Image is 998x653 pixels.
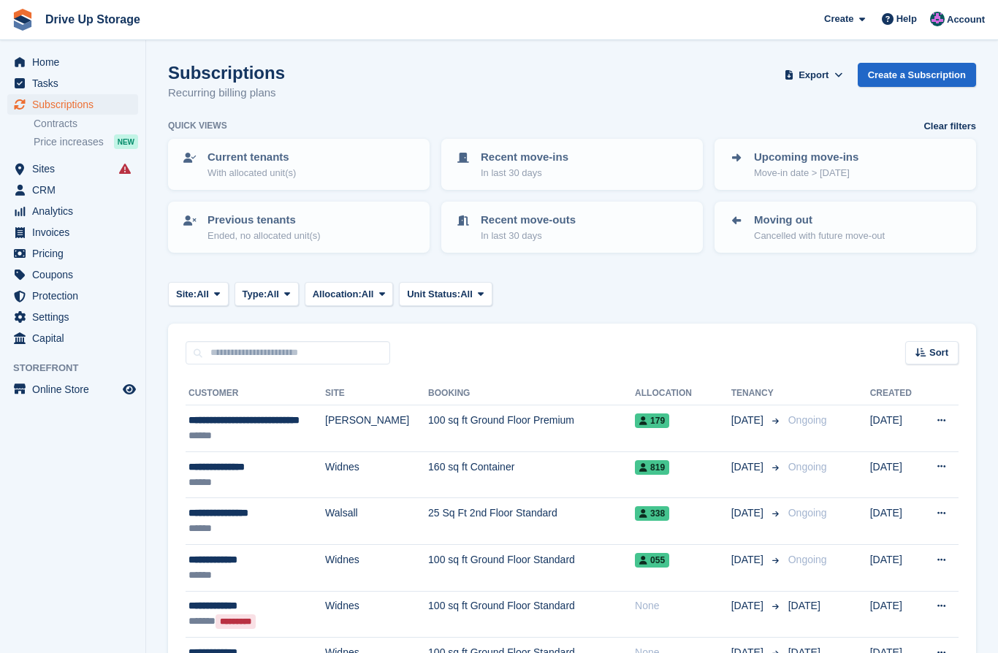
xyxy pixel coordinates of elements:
a: Clear filters [923,119,976,134]
span: All [267,287,279,302]
span: Ongoing [788,461,827,473]
a: Create a Subscription [858,63,976,87]
td: [DATE] [870,498,921,545]
td: 100 sq ft Ground Floor Standard [428,591,635,638]
td: [DATE] [870,544,921,591]
span: Coupons [32,264,120,285]
span: Sort [929,345,948,360]
a: Recent move-ins In last 30 days [443,140,701,188]
span: Ongoing [788,414,827,426]
span: Subscriptions [32,94,120,115]
p: With allocated unit(s) [207,166,296,180]
a: menu [7,379,138,400]
p: Ended, no allocated unit(s) [207,229,321,243]
span: Allocation: [313,287,362,302]
p: Cancelled with future move-out [754,229,885,243]
th: Tenancy [731,382,782,405]
button: Export [782,63,846,87]
span: 819 [635,460,669,475]
a: menu [7,52,138,72]
h6: Quick views [168,119,227,132]
td: 100 sq ft Ground Floor Standard [428,544,635,591]
a: menu [7,286,138,306]
span: Type: [243,287,267,302]
span: [DATE] [731,505,766,521]
span: Ongoing [788,554,827,565]
td: 100 sq ft Ground Floor Premium [428,405,635,452]
a: menu [7,94,138,115]
span: Settings [32,307,120,327]
td: Walsall [325,498,428,545]
p: Current tenants [207,149,296,166]
a: menu [7,243,138,264]
td: Widnes [325,451,428,498]
th: Customer [186,382,325,405]
td: [PERSON_NAME] [325,405,428,452]
div: NEW [114,134,138,149]
span: Ongoing [788,507,827,519]
a: Moving out Cancelled with future move-out [716,203,975,251]
img: Andy [930,12,945,26]
a: menu [7,307,138,327]
span: Home [32,52,120,72]
a: menu [7,73,138,93]
a: Current tenants With allocated unit(s) [169,140,428,188]
th: Booking [428,382,635,405]
span: Tasks [32,73,120,93]
a: menu [7,201,138,221]
span: Sites [32,159,120,179]
a: Upcoming move-ins Move-in date > [DATE] [716,140,975,188]
span: 179 [635,413,669,428]
span: All [460,287,473,302]
span: [DATE] [731,552,766,568]
td: Widnes [325,544,428,591]
td: 25 Sq Ft 2nd Floor Standard [428,498,635,545]
td: Widnes [325,591,428,638]
span: Capital [32,328,120,348]
img: stora-icon-8386f47178a22dfd0bd8f6a31ec36ba5ce8667c1dd55bd0f319d3a0aa187defe.svg [12,9,34,31]
span: Storefront [13,361,145,375]
span: Account [947,12,985,27]
span: 055 [635,553,669,568]
span: Invoices [32,222,120,243]
span: Help [896,12,917,26]
a: Previous tenants Ended, no allocated unit(s) [169,203,428,251]
a: menu [7,264,138,285]
a: menu [7,180,138,200]
td: [DATE] [870,451,921,498]
button: Type: All [235,282,299,306]
span: Online Store [32,379,120,400]
button: Allocation: All [305,282,394,306]
td: [DATE] [870,405,921,452]
span: Create [824,12,853,26]
p: Recurring billing plans [168,85,285,102]
th: Site [325,382,428,405]
p: In last 30 days [481,229,576,243]
a: Price increases NEW [34,134,138,150]
p: Move-in date > [DATE] [754,166,858,180]
p: Recent move-outs [481,212,576,229]
p: Upcoming move-ins [754,149,858,166]
h1: Subscriptions [168,63,285,83]
span: [DATE] [731,413,766,428]
span: Protection [32,286,120,306]
p: Recent move-ins [481,149,568,166]
span: Price increases [34,135,104,149]
p: Moving out [754,212,885,229]
th: Allocation [635,382,731,405]
td: 160 sq ft Container [428,451,635,498]
a: Contracts [34,117,138,131]
span: Analytics [32,201,120,221]
span: [DATE] [731,459,766,475]
a: Recent move-outs In last 30 days [443,203,701,251]
span: Pricing [32,243,120,264]
a: menu [7,328,138,348]
a: Drive Up Storage [39,7,146,31]
div: None [635,598,731,614]
span: [DATE] [788,600,820,611]
span: 338 [635,506,669,521]
p: In last 30 days [481,166,568,180]
a: menu [7,159,138,179]
span: CRM [32,180,120,200]
span: Site: [176,287,197,302]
